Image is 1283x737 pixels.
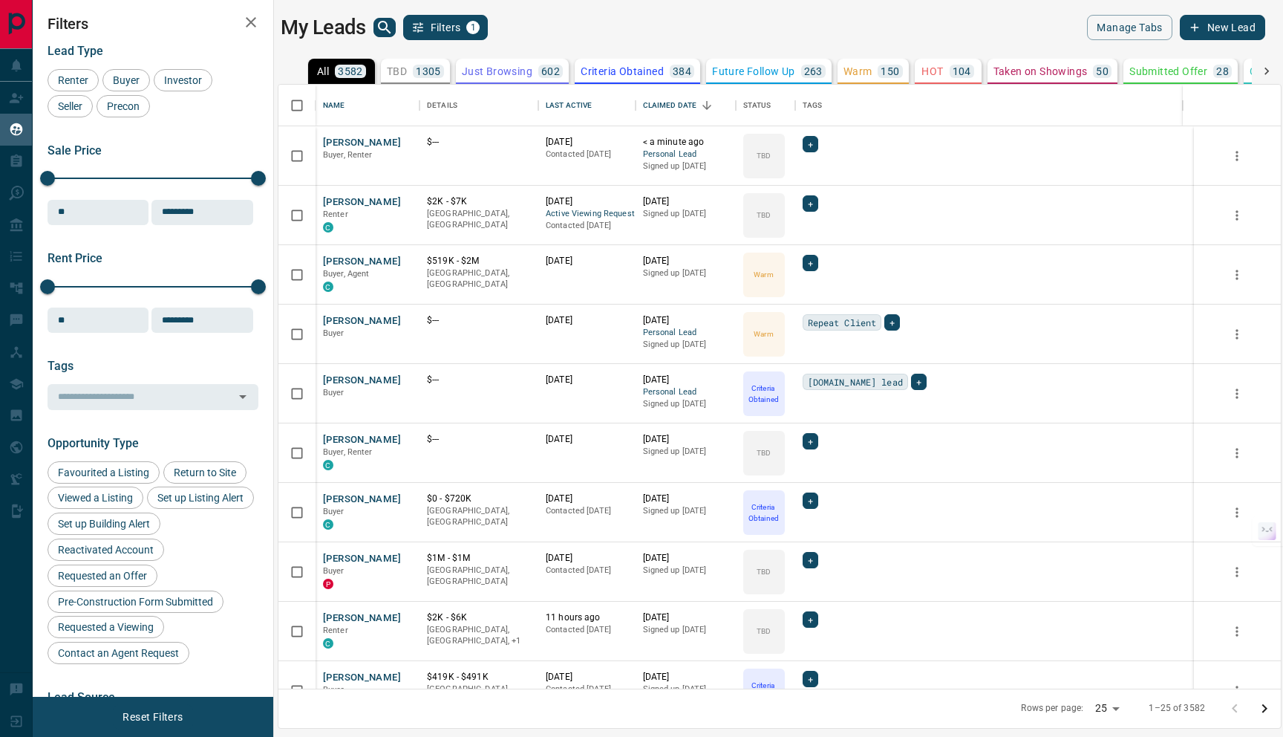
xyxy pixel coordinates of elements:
[808,374,903,389] span: [DOMAIN_NAME] lead
[643,195,728,208] p: [DATE]
[316,85,419,126] div: Name
[546,220,628,232] p: Contacted [DATE]
[643,267,728,279] p: Signed up [DATE]
[427,611,531,624] p: $2K - $6K
[643,327,728,340] span: Personal Lead
[911,374,927,390] div: +
[102,69,150,91] div: Buyer
[546,85,592,126] div: Last Active
[48,15,258,33] h2: Filters
[643,446,728,458] p: Signed up [DATE]
[323,195,401,210] button: [PERSON_NAME]
[808,196,813,211] span: +
[427,565,531,588] p: [GEOGRAPHIC_DATA], [GEOGRAPHIC_DATA]
[387,66,407,77] p: TBD
[427,684,531,707] p: [GEOGRAPHIC_DATA], [GEOGRAPHIC_DATA]
[48,436,139,450] span: Opportunity Type
[795,85,1183,126] div: Tags
[808,137,813,152] span: +
[48,461,160,484] div: Favourited a Listing
[804,66,823,77] p: 263
[281,16,366,39] h1: My Leads
[154,69,212,91] div: Investor
[323,85,345,126] div: Name
[427,85,457,126] div: Details
[323,282,333,292] div: condos.ca
[916,374,921,389] span: +
[1250,66,1277,77] p: Client
[643,208,728,220] p: Signed up [DATE]
[546,493,628,505] p: [DATE]
[97,95,150,117] div: Precon
[1149,702,1205,715] p: 1–25 of 3582
[163,461,247,484] div: Return to Site
[427,493,531,505] p: $0 - $720K
[546,208,628,221] span: Active Viewing Request
[53,492,138,504] span: Viewed a Listing
[1226,264,1248,286] button: more
[323,328,345,338] span: Buyer
[643,85,697,126] div: Claimed Date
[53,647,184,659] span: Contact an Agent Request
[1226,442,1248,464] button: more
[427,136,531,149] p: $---
[643,671,728,684] p: [DATE]
[1226,620,1248,643] button: more
[736,85,795,126] div: Status
[803,552,818,568] div: +
[754,269,773,280] p: Warm
[323,638,333,649] div: condos.ca
[323,566,345,576] span: Buyer
[53,74,94,86] span: Renter
[48,251,102,265] span: Rent Price
[643,624,728,636] p: Signed up [DATE]
[427,433,531,446] p: $---
[427,671,531,684] p: $419K - $491K
[1250,694,1279,724] button: Go to next page
[745,501,783,524] p: Criteria Obtained
[323,136,401,150] button: [PERSON_NAME]
[338,66,363,77] p: 3582
[468,22,478,33] span: 1
[323,314,401,328] button: [PERSON_NAME]
[1226,204,1248,227] button: more
[427,255,531,267] p: $519K - $2M
[159,74,207,86] span: Investor
[696,95,717,116] button: Sort
[757,447,771,458] p: TBD
[546,433,628,446] p: [DATE]
[643,565,728,577] p: Signed up [DATE]
[1216,66,1229,77] p: 28
[643,136,728,149] p: < a minute ago
[1226,561,1248,583] button: more
[643,339,728,351] p: Signed up [DATE]
[462,66,532,77] p: Just Browsing
[323,611,401,626] button: [PERSON_NAME]
[419,85,538,126] div: Details
[323,447,373,457] span: Buyer, Renter
[48,642,189,664] div: Contact an Agent Request
[48,487,143,509] div: Viewed a Listing
[323,519,333,530] div: condos.ca
[48,44,103,58] span: Lead Type
[1089,698,1125,719] div: 25
[546,374,628,386] p: [DATE]
[323,552,401,566] button: [PERSON_NAME]
[581,66,664,77] p: Criteria Obtained
[48,539,164,561] div: Reactivated Account
[803,433,818,449] div: +
[323,671,401,685] button: [PERSON_NAME]
[53,467,154,478] span: Favourited a Listing
[921,66,943,77] p: HOT
[643,684,728,695] p: Signed up [DATE]
[323,507,345,516] span: Buyer
[147,487,254,509] div: Set up Listing Alert
[808,672,813,686] span: +
[416,66,441,77] p: 1305
[323,579,333,589] div: property.ca
[427,314,531,327] p: $---
[546,684,628,695] p: Contacted [DATE]
[427,208,531,231] p: [GEOGRAPHIC_DATA], [GEOGRAPHIC_DATA]
[169,467,241,478] span: Return to Site
[643,505,728,517] p: Signed up [DATE]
